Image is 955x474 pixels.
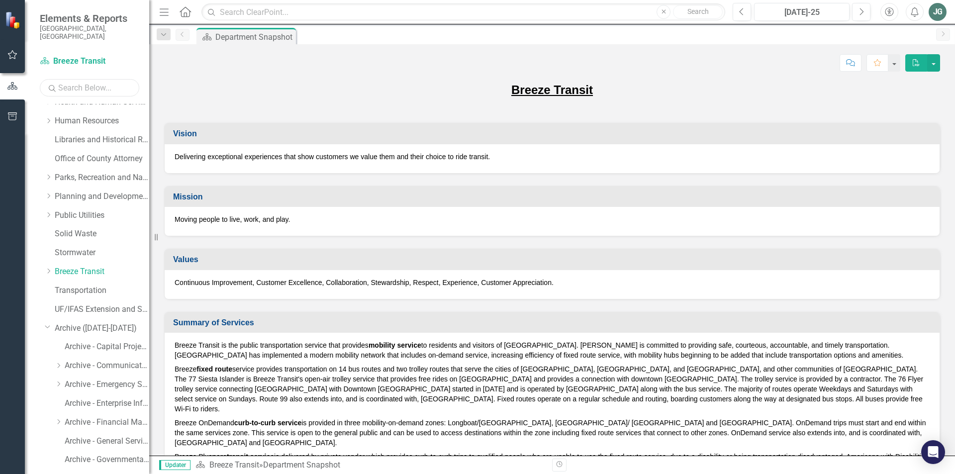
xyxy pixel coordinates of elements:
span: Elements & Reports [40,12,139,24]
a: Parks, Recreation and Natural Resources [55,172,149,184]
input: Search ClearPoint... [201,3,725,21]
h3: Mission [173,192,935,201]
div: Department Snapshot [215,31,293,43]
a: Archive - Enterprise Information Technology [65,398,149,409]
button: JG [929,3,947,21]
a: Planning and Development Services [55,191,149,202]
span: Search [687,7,709,15]
a: Public Utilities [55,210,149,221]
button: [DATE]-25 [754,3,850,21]
h3: Vision [173,129,935,138]
div: Department Snapshot [263,460,340,470]
a: Stormwater [55,247,149,259]
a: Archive - Governmental Relations [65,454,149,466]
span: Updater [159,460,191,470]
a: Human Resources [55,115,149,127]
a: UF/IFAS Extension and Sustainability [55,304,149,315]
p: Moving people to live, work, and play. [175,214,930,224]
input: Search Below... [40,79,139,96]
a: Breeze Transit [209,460,259,470]
u: Breeze Transit [511,83,593,96]
strong: fixed route [196,365,232,373]
a: Archive - Emergency Services [65,379,149,390]
img: ClearPoint Strategy [5,11,22,29]
a: Transportation [55,285,149,296]
p: Breeze OnDemand is provided in three mobility-on-demand zones: Longboat/[GEOGRAPHIC_DATA], [GEOGR... [175,416,930,450]
strong: curb-to-curb service [234,419,301,427]
a: Archive ([DATE]-[DATE]) [55,323,149,334]
a: Breeze Transit [55,266,149,278]
h3: Summary of Services [173,318,935,327]
a: Archive - Capital Projects [65,341,149,353]
button: Search [673,5,723,19]
a: Solid Waste [55,228,149,240]
a: Breeze Transit [40,56,139,67]
strong: paratransit service [212,453,274,461]
p: Delivering exceptional experiences that show customers we value them and their choice to ride tra... [175,152,930,162]
a: Archive - General Services [65,436,149,447]
small: [GEOGRAPHIC_DATA], [GEOGRAPHIC_DATA] [40,24,139,41]
a: Libraries and Historical Resources [55,134,149,146]
p: Breeze service provides transportation on 14 bus routes and two trolley routes that serve the cit... [175,362,930,416]
p: Continuous Improvement, Customer Excellence, Collaboration, Stewardship, Respect, Experience, Cus... [175,278,930,287]
div: [DATE]-25 [758,6,846,18]
p: Breeze Transit is the public transportation service that provides to residents and visitors of [G... [175,340,930,362]
a: Office of County Attorney [55,153,149,165]
div: » [195,460,545,471]
a: Archive - Communications [65,360,149,372]
h3: Values [173,255,935,264]
a: Archive - Financial Management [65,417,149,428]
strong: mobility service [369,341,421,349]
div: Open Intercom Messenger [921,440,945,464]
